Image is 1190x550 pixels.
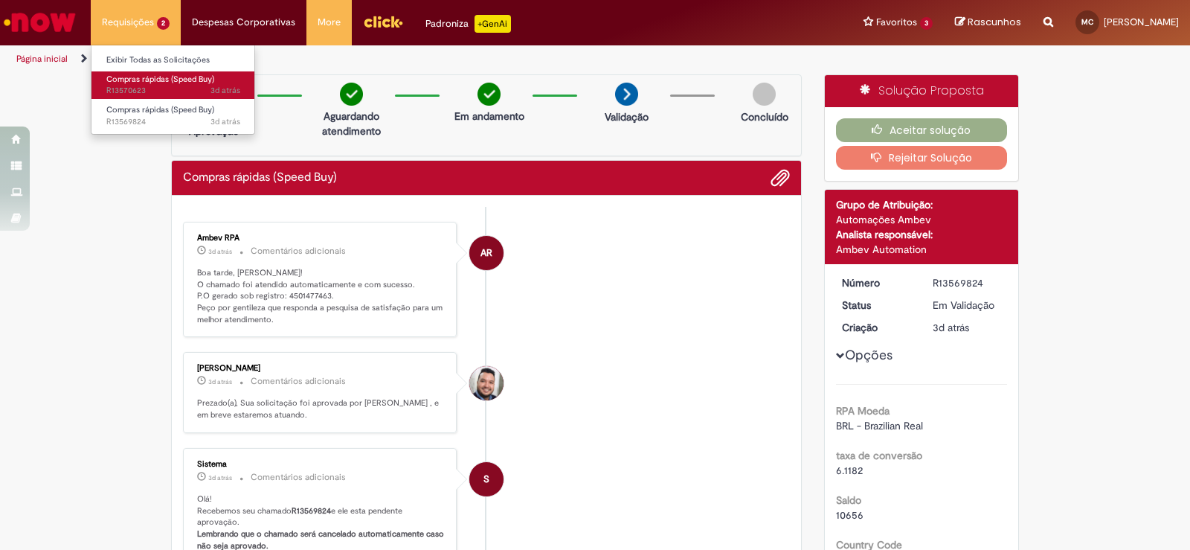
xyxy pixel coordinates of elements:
[192,15,295,30] span: Despesas Corporativas
[91,52,255,68] a: Exibir Todas as Solicitações
[210,85,240,96] span: 3d atrás
[251,375,346,388] small: Comentários adicionais
[831,298,922,313] dt: Status
[208,377,232,386] span: 3d atrás
[102,15,154,30] span: Requisições
[106,74,214,85] span: Compras rápidas (Speed Buy)
[836,404,890,418] b: RPA Moeda
[825,75,1019,107] div: Solução Proposta
[315,109,387,138] p: Aguardando atendimento
[483,461,489,497] span: S
[197,460,445,469] div: Sistema
[16,53,68,65] a: Página inicial
[836,212,1008,227] div: Automações Ambev
[157,17,170,30] span: 2
[968,15,1021,29] span: Rascunhos
[208,377,232,386] time: 26/09/2025 15:16:09
[605,109,649,124] p: Validação
[831,320,922,335] dt: Criação
[469,236,504,270] div: Ambev RPA
[425,15,511,33] div: Padroniza
[933,321,969,334] span: 3d atrás
[106,85,240,97] span: R13570623
[197,267,445,326] p: Boa tarde, [PERSON_NAME]! O chamado foi atendido automaticamente e com sucesso. P.O gerado sob re...
[475,15,511,33] p: +GenAi
[208,247,232,256] span: 3d atrás
[210,116,240,127] span: 3d atrás
[836,493,861,507] b: Saldo
[933,298,1002,313] div: Em Validação
[469,366,504,400] div: Thiago Da Silva Takaoka
[955,16,1021,30] a: Rascunhos
[469,462,504,496] div: System
[836,242,1008,257] div: Ambev Automation
[1,7,78,37] img: ServiceNow
[91,45,255,135] ul: Requisições
[292,505,331,517] b: R13569824
[197,234,445,243] div: Ambev RPA
[363,10,403,33] img: click_logo_yellow_360x200.png
[318,15,341,30] span: More
[208,473,232,482] time: 26/09/2025 10:36:40
[771,168,790,188] button: Adicionar anexos
[91,71,255,99] a: Aberto R13570623 : Compras rápidas (Speed Buy)
[831,275,922,290] dt: Número
[836,118,1008,142] button: Aceitar solução
[836,146,1008,170] button: Rejeitar Solução
[1081,17,1093,27] span: MC
[251,245,346,258] small: Comentários adicionais
[477,83,501,106] img: check-circle-green.png
[106,104,214,115] span: Compras rápidas (Speed Buy)
[836,227,1008,242] div: Analista responsável:
[836,197,1008,212] div: Grupo de Atribuição:
[251,471,346,484] small: Comentários adicionais
[876,15,917,30] span: Favoritos
[933,275,1002,290] div: R13569824
[836,508,863,522] span: 10656
[836,419,923,432] span: BRL - Brazilian Real
[836,464,863,477] span: 6.1182
[210,116,240,127] time: 26/09/2025 10:36:30
[197,364,445,373] div: [PERSON_NAME]
[197,397,445,421] p: Prezado(a), Sua solicitação foi aprovada por [PERSON_NAME] , e em breve estaremos atuando.
[1104,16,1179,28] span: [PERSON_NAME]
[753,83,776,106] img: img-circle-grey.png
[615,83,638,106] img: arrow-next.png
[920,17,933,30] span: 3
[11,45,782,73] ul: Trilhas de página
[208,247,232,256] time: 26/09/2025 15:59:00
[836,449,922,462] b: taxa de conversão
[933,321,969,334] time: 26/09/2025 10:36:28
[454,109,524,124] p: Em andamento
[106,116,240,128] span: R13569824
[741,109,788,124] p: Concluído
[208,473,232,482] span: 3d atrás
[91,102,255,129] a: Aberto R13569824 : Compras rápidas (Speed Buy)
[340,83,363,106] img: check-circle-green.png
[480,235,492,271] span: AR
[183,171,337,185] h2: Compras rápidas (Speed Buy) Histórico de tíquete
[933,320,1002,335] div: 26/09/2025 10:36:28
